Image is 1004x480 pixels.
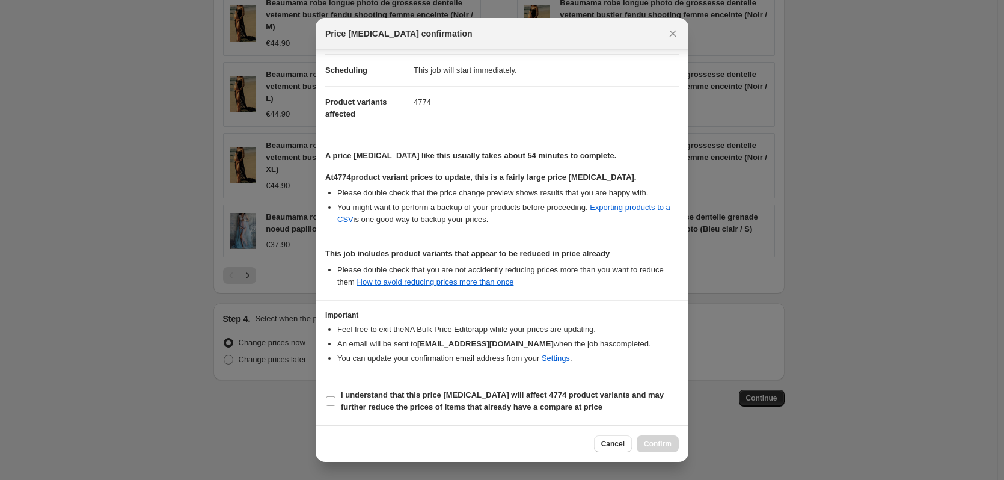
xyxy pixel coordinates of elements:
[414,86,679,118] dd: 4774
[337,202,679,226] li: You might want to perform a backup of your products before proceeding. is one good way to backup ...
[664,25,681,42] button: Close
[325,173,636,182] b: At 4774 product variant prices to update, this is a fairly large price [MEDICAL_DATA].
[594,435,632,452] button: Cancel
[414,54,679,86] dd: This job will start immediately.
[325,151,616,160] b: A price [MEDICAL_DATA] like this usually takes about 54 minutes to complete.
[337,352,679,365] li: You can update your confirmation email address from your .
[417,339,554,348] b: [EMAIL_ADDRESS][DOMAIN_NAME]
[325,249,610,258] b: This job includes product variants that appear to be reduced in price already
[337,264,679,288] li: Please double check that you are not accidently reducing prices more than you want to reduce them
[542,354,570,363] a: Settings
[337,324,679,336] li: Feel free to exit the NA Bulk Price Editor app while your prices are updating.
[325,97,387,118] span: Product variants affected
[325,28,473,40] span: Price [MEDICAL_DATA] confirmation
[325,310,679,320] h3: Important
[325,66,367,75] span: Scheduling
[337,338,679,350] li: An email will be sent to when the job has completed .
[341,390,664,411] b: I understand that this price [MEDICAL_DATA] will affect 4774 product variants and may further red...
[337,187,679,199] li: Please double check that the price change preview shows results that you are happy with.
[337,203,670,224] a: Exporting products to a CSV
[601,439,625,449] span: Cancel
[357,277,514,286] a: How to avoid reducing prices more than once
